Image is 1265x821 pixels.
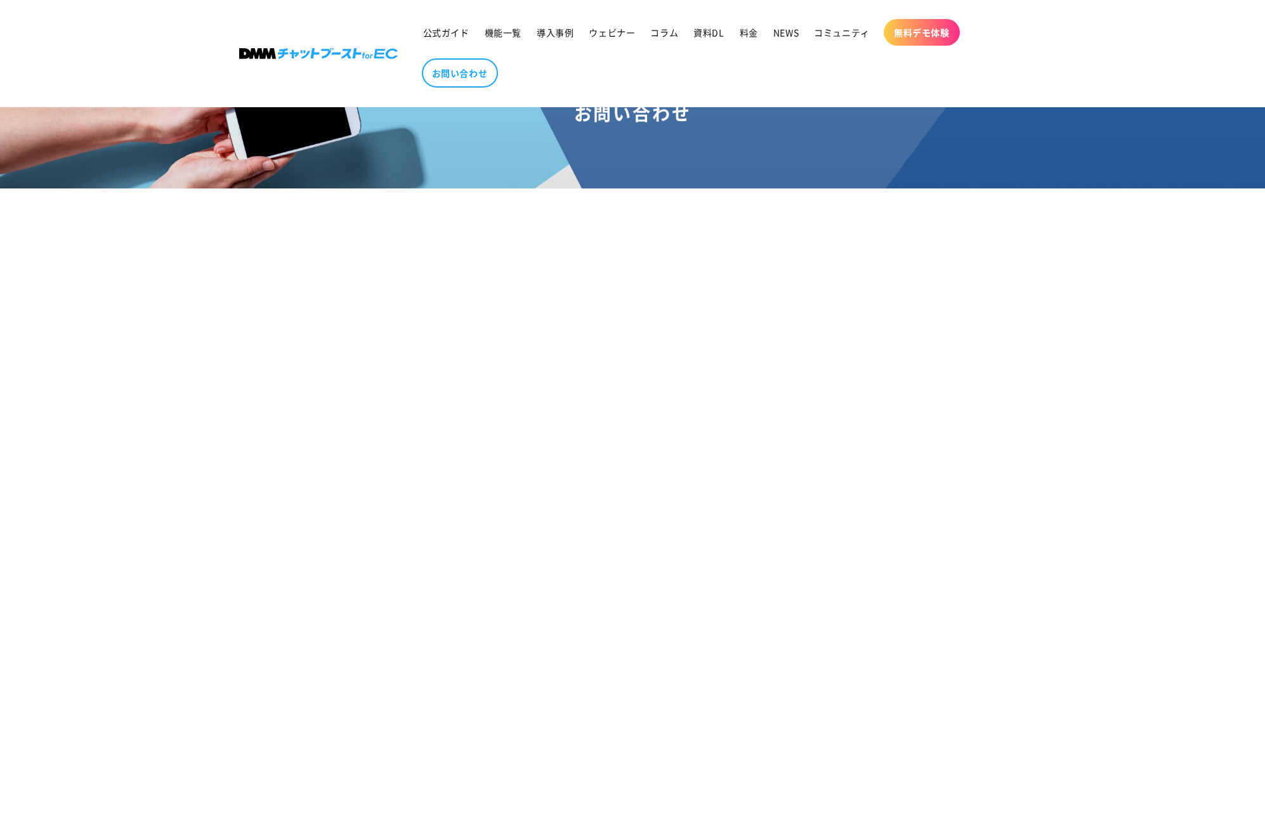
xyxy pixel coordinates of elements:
span: コミュニティ [814,27,870,38]
span: NEWS [773,27,799,38]
span: お問い合わせ [432,67,488,79]
a: コミュニティ [806,19,877,46]
span: 料金 [740,27,758,38]
span: コラム [650,27,678,38]
a: 導入事例 [529,19,581,46]
img: 株式会社DMM Boost [239,48,398,59]
a: コラム [643,19,686,46]
a: 公式ガイド [416,19,477,46]
a: 無料デモ体験 [884,19,960,46]
a: 資料DL [686,19,731,46]
a: お問い合わせ [422,58,498,88]
a: NEWS [766,19,806,46]
a: 機能一覧 [477,19,529,46]
h1: お問い合わせ [15,102,1250,124]
a: 料金 [732,19,766,46]
a: ウェビナー [581,19,643,46]
span: 無料デモ体験 [894,27,950,38]
span: 導入事例 [537,27,574,38]
span: 公式ガイド [423,27,469,38]
span: 資料DL [693,27,724,38]
span: 機能一覧 [485,27,521,38]
span: ウェビナー [589,27,635,38]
